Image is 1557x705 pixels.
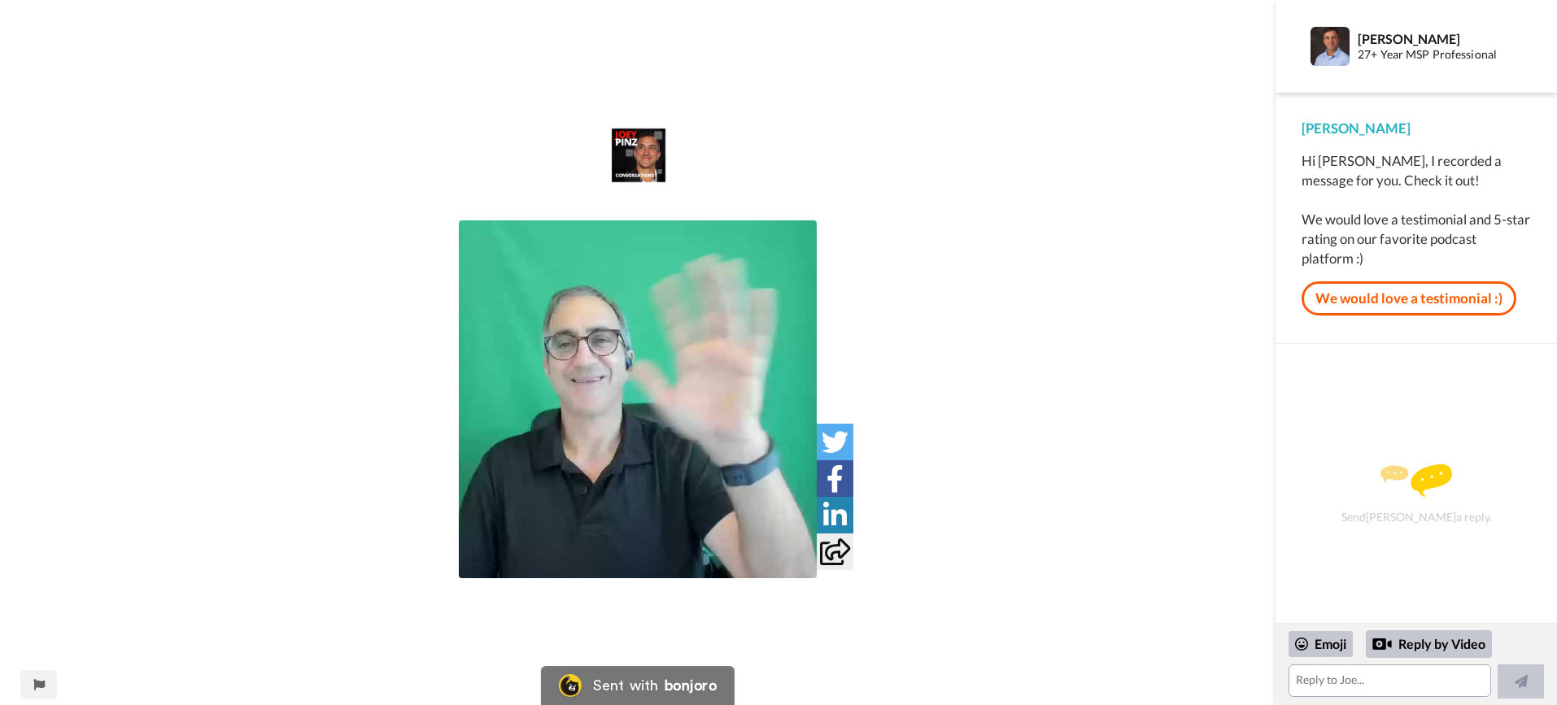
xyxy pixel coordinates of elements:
[559,674,582,697] img: Bonjoro Logo
[541,666,735,705] a: Bonjoro LogoSent withbonjoro
[1302,119,1531,138] div: [PERSON_NAME]
[1311,27,1350,66] img: Profile Image
[605,123,670,188] img: 347e2831-dea5-4f03-94c5-998223401d49
[1297,372,1535,615] div: Send [PERSON_NAME] a reply.
[1302,281,1516,316] a: We would love a testimonial :)
[1358,48,1530,62] div: 27+ Year MSP Professional
[593,678,658,693] div: Sent with
[1372,634,1392,654] div: Reply by Video
[1380,464,1452,497] img: message.svg
[665,678,717,693] div: bonjoro
[459,220,817,578] img: 75c4885b-d59d-4c3d-ab31-b80a0eb58cf3-thumb.jpg
[1302,151,1531,268] div: Hi [PERSON_NAME], I recorded a message for you. Check it out! We would love a testimonial and 5-s...
[1366,630,1492,658] div: Reply by Video
[1358,31,1530,46] div: [PERSON_NAME]
[1289,631,1353,657] div: Emoji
